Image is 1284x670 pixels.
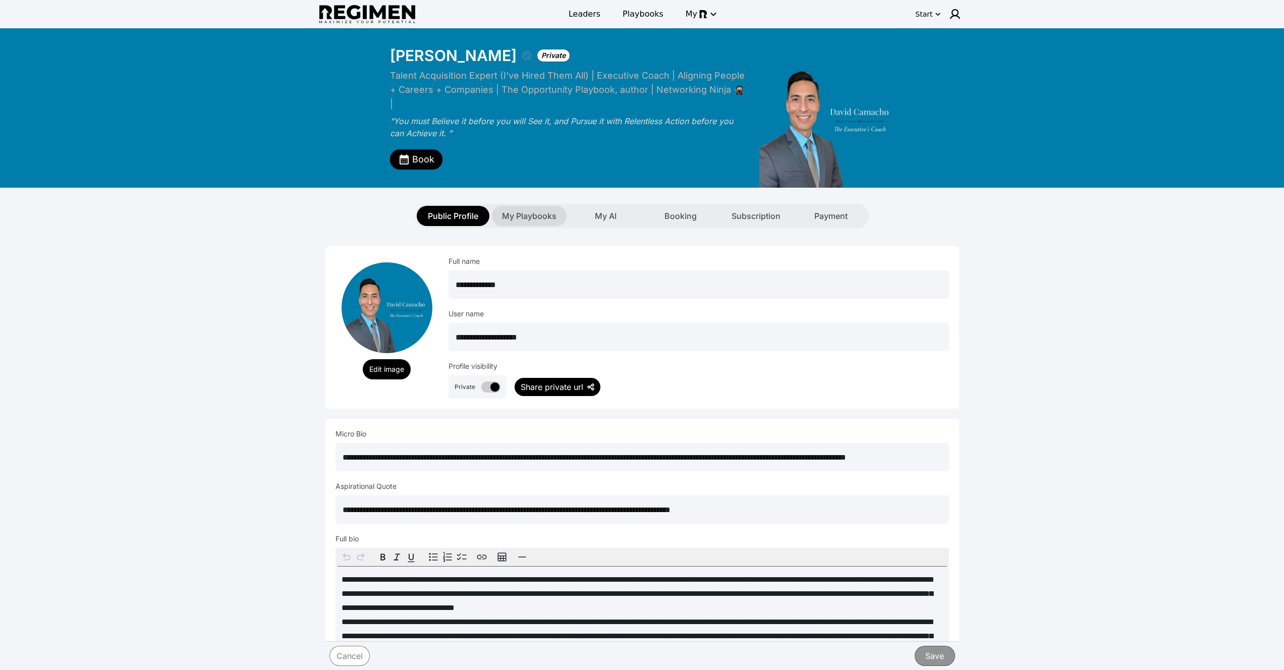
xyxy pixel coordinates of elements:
div: Profile visibility [449,361,949,375]
span: Public Profile [428,210,478,222]
div: Aspirational Quote [336,481,949,495]
span: Playbooks [623,8,663,20]
button: Start [913,6,942,22]
img: Regimen logo [319,5,415,24]
div: Micro Bio [336,429,949,443]
a: Playbooks [617,5,669,23]
button: My [680,5,721,23]
div: Share private url [521,381,583,393]
div: toggle group [426,550,469,564]
button: Subscription [719,206,792,226]
span: Leaders [569,8,600,20]
img: Untitled%20%282%29_20250506_233750.png [342,262,432,353]
div: Private [455,383,475,391]
button: Check list [455,550,469,564]
span: Payment [814,210,848,222]
div: Start [915,9,932,19]
button: Booking [644,206,717,226]
div: Full bio [336,534,949,548]
button: Public Profile [417,206,489,226]
span: Booking [664,210,697,222]
div: User name [449,309,949,323]
button: Book [390,149,442,170]
div: [PERSON_NAME] [390,46,517,65]
img: user icon [949,8,961,20]
div: Verified partner - David Camacho [521,49,533,62]
button: Save [915,646,955,666]
span: Book [412,152,434,166]
button: Edit image [363,359,411,379]
button: My Playbooks [492,206,567,226]
button: Create link [475,550,489,564]
div: Full name [449,256,949,270]
span: Subscription [732,210,780,222]
button: Payment [795,206,867,226]
button: Bulleted list [426,550,440,564]
button: My AI [569,206,642,226]
button: Share private url [515,378,600,396]
button: Bold [376,550,390,564]
div: Talent Acquisition Expert (I’ve Hired Them All) | Executive Coach | Aligning People + Careers + C... [390,69,748,111]
button: Cancel [329,646,370,666]
span: My AI [595,210,617,222]
a: Leaders [563,5,606,23]
button: Numbered list [440,550,455,564]
button: Italic [390,550,404,564]
div: Private [537,49,570,62]
span: My [686,8,697,20]
div: “You must Believe it before you will See it, and Pursue it with Relentless Action before you can ... [390,115,748,139]
button: Underline [404,550,418,564]
span: My Playbooks [502,210,556,222]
